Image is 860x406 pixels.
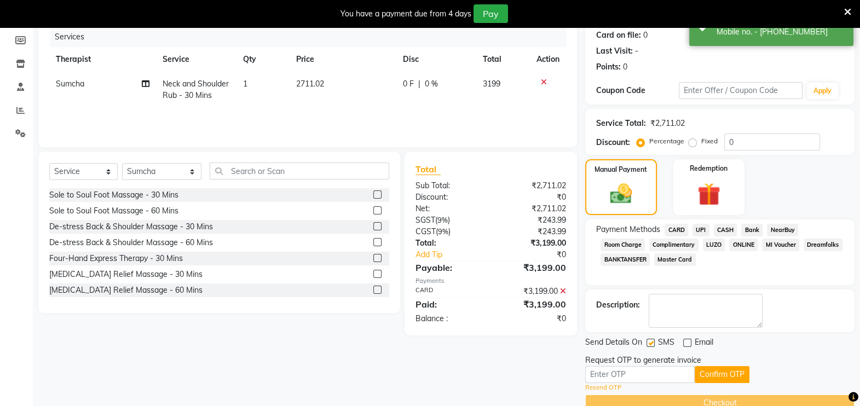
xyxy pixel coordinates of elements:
div: ₹243.99 [491,226,575,237]
div: ₹3,199.00 [491,298,575,311]
th: Disc [396,47,476,72]
div: Sub Total: [407,180,491,192]
th: Price [290,47,396,72]
div: Points: [596,61,621,73]
div: Four-Hand Express Therapy - 30 Mins [49,253,183,264]
div: [MEDICAL_DATA] Relief Massage - 30 Mins [49,269,203,280]
div: Discount: [596,137,630,148]
div: You have a payment due from 4 days [340,8,471,20]
div: ₹0 [491,313,575,324]
span: NearBuy [767,224,798,236]
span: Dreamfolks [804,239,842,251]
div: Last Visit: [596,45,633,57]
button: Apply [807,83,838,99]
button: Confirm OTP [695,366,749,383]
div: ₹0 [491,192,575,203]
th: Qty [236,47,290,72]
input: Enter OTP [585,366,695,383]
div: Services [50,27,574,47]
span: 0 F [403,78,414,90]
button: Pay [474,4,508,23]
div: Balance : [407,313,491,324]
div: ₹0 [505,249,574,260]
div: ₹3,199.00 [491,286,575,297]
span: Neck and Shoulder Rub - 30 Mins [163,79,229,100]
span: 2711.02 [296,79,324,89]
img: _cash.svg [603,181,639,206]
div: ₹2,711.02 [491,180,575,192]
div: Card on file: [596,30,641,41]
span: SMS [658,337,674,350]
span: Sumcha [56,79,84,89]
div: Description: [596,299,640,311]
div: ( ) [407,214,491,226]
span: CARD [665,224,688,236]
div: Request OTP to generate invoice [585,355,701,366]
div: Discount: [407,192,491,203]
span: 9% [437,216,448,224]
div: De-stress Back & Shoulder Massage - 60 Mins [49,237,213,248]
span: Complimentary [649,239,699,251]
span: | [418,78,420,90]
th: Service [156,47,236,72]
div: De-stress Back & Shoulder Massage - 30 Mins [49,221,213,233]
div: ₹3,199.00 [491,261,575,274]
div: [MEDICAL_DATA] Relief Massage - 60 Mins [49,285,203,296]
th: Action [530,47,566,72]
input: Enter Offer / Coupon Code [679,82,803,99]
span: Total [415,164,441,175]
div: Sole to Soul Foot Massage - 60 Mins [49,205,178,217]
span: Payment Methods [596,224,660,235]
label: Manual Payment [595,165,647,175]
span: 1 [243,79,247,89]
a: Add Tip [407,249,505,260]
div: Coupon Code [596,85,679,96]
div: ₹243.99 [491,214,575,226]
label: Redemption [690,164,728,173]
input: Search or Scan [210,163,390,179]
img: _gift.svg [690,180,728,208]
span: CASH [714,224,737,236]
div: Service Total: [596,118,646,129]
div: Payments [415,276,566,286]
div: Paid: [407,298,491,311]
div: ₹2,711.02 [491,203,575,214]
div: Total: [407,237,491,249]
span: MI Voucher [762,239,799,251]
span: Room Charge [601,239,645,251]
div: 0 [623,61,627,73]
div: ( ) [407,226,491,237]
span: CGST [415,227,436,236]
div: CARD [407,286,491,297]
div: Payable: [407,261,491,274]
span: Bank [741,224,763,236]
span: 0 % [425,78,438,90]
div: Sole to Soul Foot Massage - 30 Mins [49,189,178,201]
span: SGST [415,215,435,225]
span: UPI [692,224,709,236]
span: ONLINE [729,239,758,251]
span: BANKTANSFER [601,253,650,266]
div: - [635,45,638,57]
div: ₹3,199.00 [491,237,575,249]
div: 0 [643,30,648,41]
label: Percentage [649,136,684,146]
th: Total [476,47,530,72]
span: Email [695,337,713,350]
div: Net: [407,203,491,214]
span: Master Card [654,253,696,266]
span: 9% [438,227,448,236]
span: 3199 [483,79,500,89]
span: Send Details On [585,337,642,350]
div: ₹2,711.02 [650,118,685,129]
a: Resend OTP [585,383,621,392]
label: Fixed [701,136,718,146]
th: Therapist [49,47,156,72]
span: LUZO [703,239,725,251]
